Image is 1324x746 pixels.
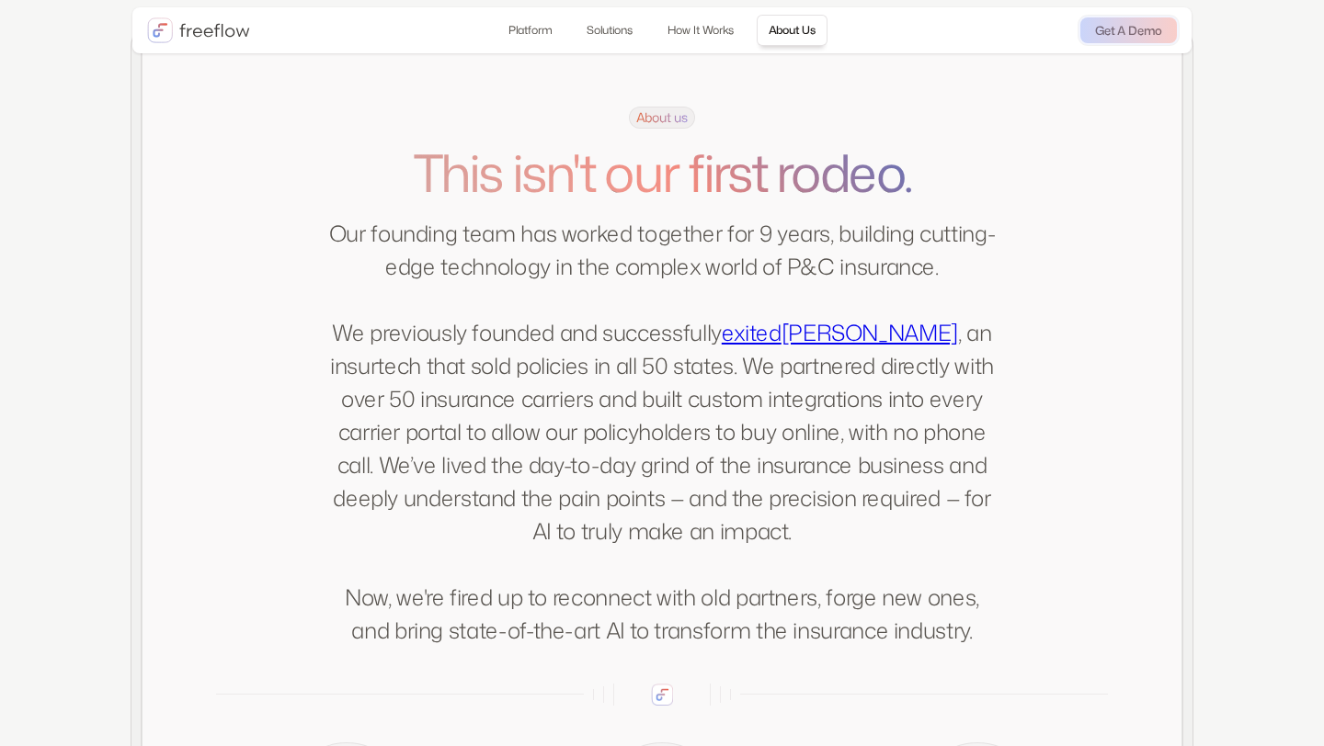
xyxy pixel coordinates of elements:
span: About us [629,107,695,129]
a: exited [722,317,782,348]
p: Our founding team has worked together for 9 years, building cutting-edge technology in the comple... [327,217,997,647]
h1: This isn't our first rodeo. [327,143,997,202]
a: [PERSON_NAME] [782,317,958,348]
a: home [147,17,250,43]
a: How It Works [656,15,746,46]
a: Get A Demo [1080,17,1177,43]
a: Solutions [575,15,645,46]
a: About Us [757,15,827,46]
a: Platform [496,15,564,46]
